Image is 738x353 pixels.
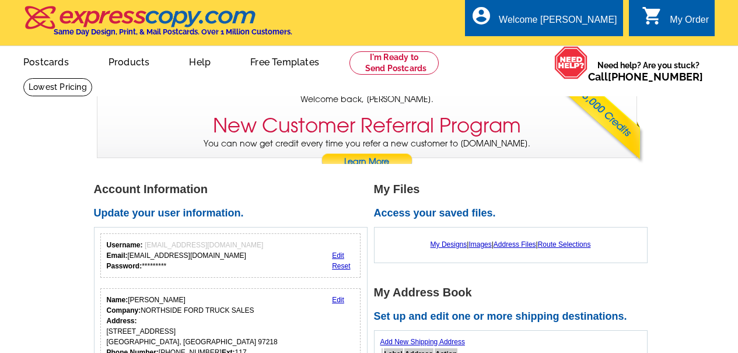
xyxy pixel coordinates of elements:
span: Call [588,71,703,83]
h3: New Customer Referral Program [213,114,521,138]
h2: Set up and edit one or more shipping destinations. [374,310,654,323]
a: shopping_cart My Order [642,13,709,27]
h2: Update your user information. [94,207,374,220]
a: Edit [332,251,344,260]
a: Same Day Design, Print, & Mail Postcards. Over 1 Million Customers. [23,14,292,36]
a: Free Templates [232,47,338,75]
a: Add New Shipping Address [380,338,465,346]
h1: Account Information [94,183,374,195]
i: account_circle [471,5,492,26]
a: Images [468,240,491,249]
a: My Designs [431,240,467,249]
strong: Address: [107,317,137,325]
a: Address Files [494,240,536,249]
a: Products [90,47,169,75]
h1: My Address Book [374,286,654,299]
h2: Access your saved files. [374,207,654,220]
strong: Username: [107,241,143,249]
a: Learn More [321,153,413,171]
a: Help [170,47,229,75]
div: Your login information. [100,233,361,278]
a: Reset [332,262,350,270]
span: [EMAIL_ADDRESS][DOMAIN_NAME] [145,241,263,249]
a: Route Selections [538,240,591,249]
div: | | | [380,233,641,256]
span: Welcome back, [PERSON_NAME]. [300,93,433,106]
p: You can now get credit every time you refer a new customer to [DOMAIN_NAME]. [97,138,636,171]
a: Postcards [5,47,88,75]
i: shopping_cart [642,5,663,26]
div: My Order [670,15,709,31]
a: Edit [332,296,344,304]
span: Need help? Are you stuck? [588,60,709,83]
h4: Same Day Design, Print, & Mail Postcards. Over 1 Million Customers. [54,27,292,36]
strong: Name: [107,296,128,304]
strong: Company: [107,306,141,314]
h1: My Files [374,183,654,195]
a: [PHONE_NUMBER] [608,71,703,83]
img: help [554,46,588,79]
div: Welcome [PERSON_NAME] [499,15,617,31]
strong: Email: [107,251,128,260]
strong: Password: [107,262,142,270]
